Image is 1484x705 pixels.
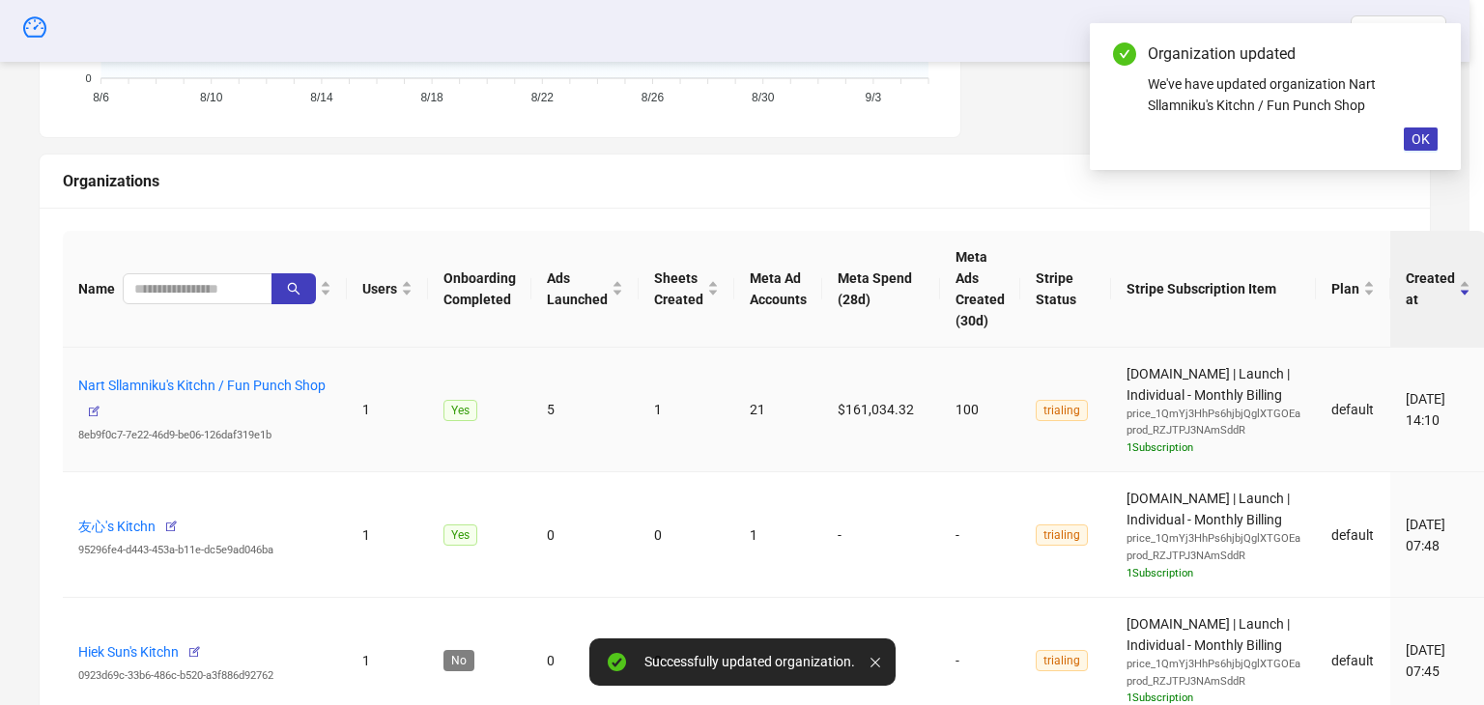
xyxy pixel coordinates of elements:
[1113,42,1136,66] span: check-circle
[1412,131,1430,147] span: OK
[1404,127,1438,151] button: OK
[1416,42,1438,64] a: Close
[1148,73,1438,116] div: We've have updated organization Nart Sllamniku's Kitchn / Fun Punch Shop
[1148,42,1438,66] div: Organization updated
